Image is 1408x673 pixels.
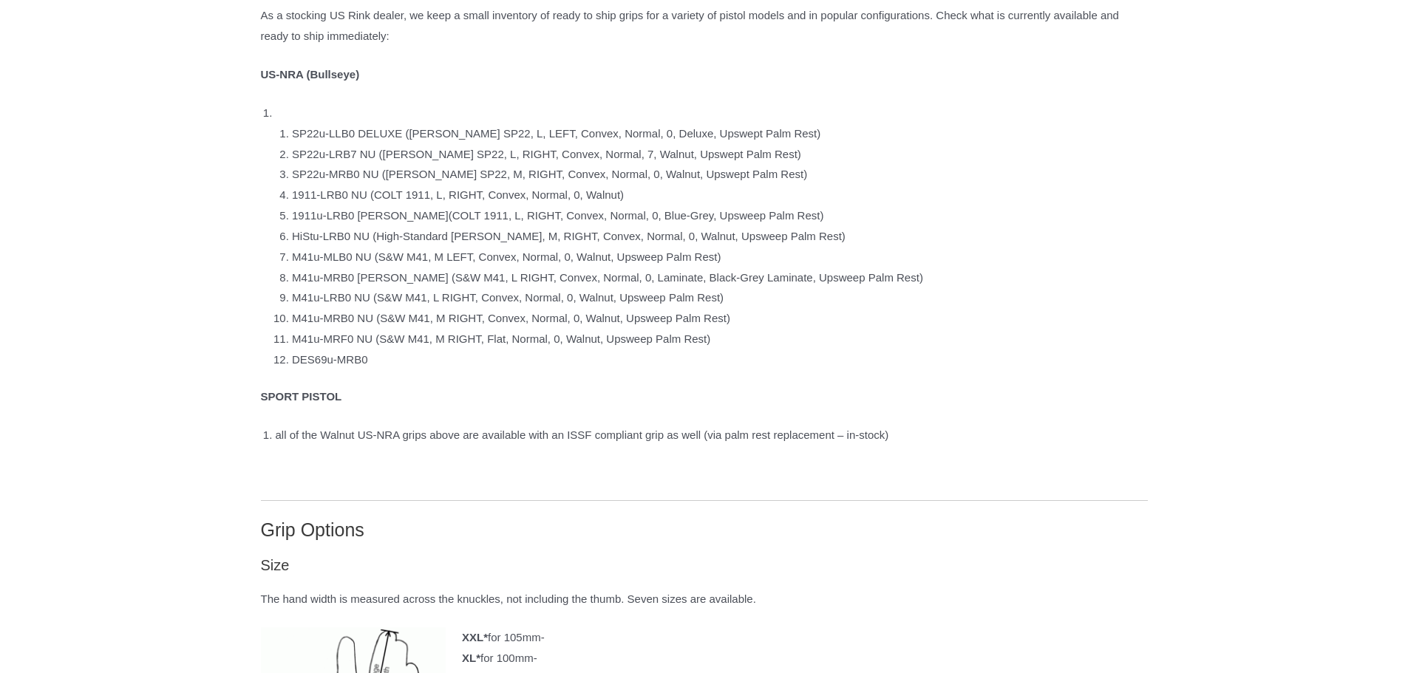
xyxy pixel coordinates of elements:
[261,518,1148,542] h3: Grip Options
[292,308,1148,329] li: M41u-MRB0 NU (S&W M41, M RIGHT, Convex, Normal, 0, Walnut, Upsweep Palm Rest)
[261,68,360,81] strong: US-NRA (Bullseye)
[261,556,1148,574] h4: Size
[292,144,1148,165] li: SP22u-LRB7 NU ([PERSON_NAME] SP22, L, RIGHT, Convex, Normal, 7, Walnut, Upswept Palm Rest)
[292,349,1148,370] li: DES69u-MRB0
[292,123,1148,144] li: SP22u-LLB0 DELUXE ([PERSON_NAME] SP22, L, LEFT, Convex, Normal, 0, Deluxe, Upswept Palm Rest)
[292,164,1148,185] li: SP22u-MRB0 NU ([PERSON_NAME] SP22, M, RIGHT, Convex, Normal, 0, Walnut, Upswept Palm Rest)
[292,226,1148,247] li: HiStu-LRB0 NU (High-Standard [PERSON_NAME], M, RIGHT, Convex, Normal, 0, Walnut, Upsweep Palm Rest)
[292,267,1148,288] li: M41u-MRB0 [PERSON_NAME] (S&W M41, L RIGHT, Convex, Normal, 0, Laminate, Black-Grey Laminate, Upsw...
[261,5,1148,47] p: As a stocking US Rink dealer, we keep a small inventory of ready to ship grips for a variety of p...
[261,589,1148,609] p: The hand width is measured across the knuckles, not including the thumb. Seven sizes are available.
[292,185,1148,205] li: 1911-LRB0 NU (COLT 1911, L, RIGHT, Convex, Normal, 0, Walnut)
[261,390,342,403] strong: SPORT PISTOL
[292,329,1148,349] li: M41u-MRF0 NU (S&W M41, M RIGHT, Flat, Normal, 0, Walnut, Upsweep Palm Rest)
[292,205,1148,226] li: 1911u-LRB0 [PERSON_NAME](COLT 1911, L, RIGHT, Convex, Normal, 0, Blue-Grey, Upsweep Palm Rest)
[292,287,1148,308] li: M41u-LRB0 NU (S&W M41, L RIGHT, Convex, Normal, 0, Walnut, Upsweep Palm Rest)
[292,247,1148,267] li: M41u-MLB0 NU (S&W M41, M LEFT, Convex, Normal, 0, Walnut, Upsweep Palm Rest)
[276,425,1148,445] li: all of the Walnut US-NRA grips above are available with an ISSF compliant grip as well (via palm ...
